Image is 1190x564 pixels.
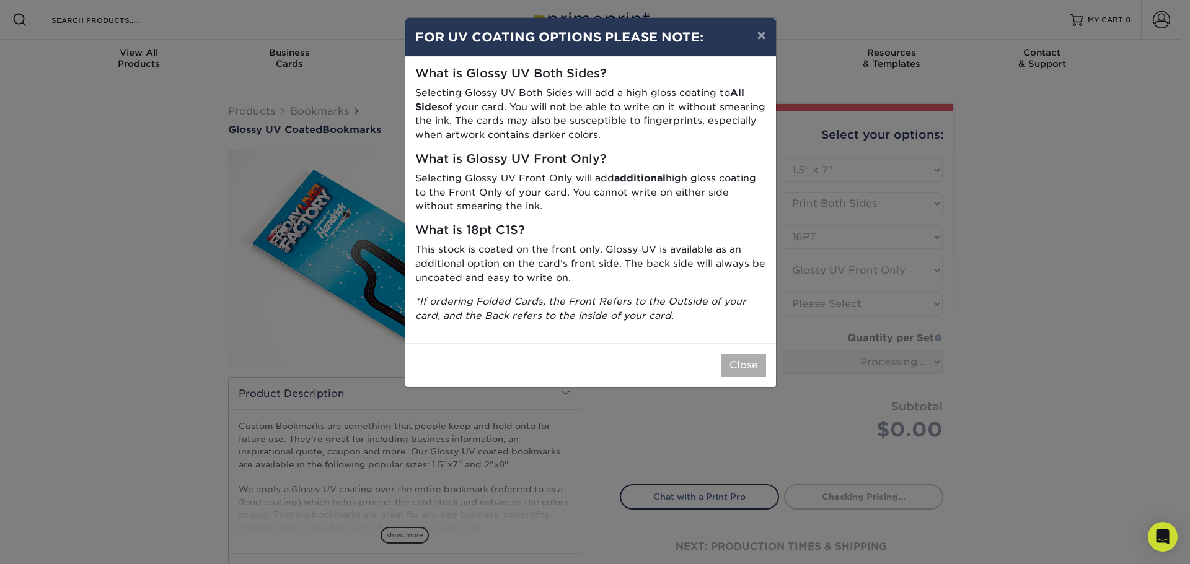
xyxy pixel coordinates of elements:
[1148,522,1178,552] div: Open Intercom Messenger
[415,87,744,113] strong: All Sides
[415,67,766,81] h5: What is Glossy UV Both Sides?
[415,28,766,46] h4: FOR UV COATING OPTIONS PLEASE NOTE:
[415,171,766,214] p: Selecting Glossy UV Front Only will add high gloss coating to the Front Only of your card. You ca...
[415,223,766,238] h5: What is 18pt C1S?
[415,295,746,321] i: *If ordering Folded Cards, the Front Refers to the Outside of your card, and the Back refers to t...
[415,86,766,142] p: Selecting Glossy UV Both Sides will add a high gloss coating to of your card. You will not be abl...
[721,354,766,377] button: Close
[614,172,666,184] strong: additional
[747,18,775,53] button: ×
[415,152,766,167] h5: What is Glossy UV Front Only?
[415,243,766,285] p: This stock is coated on the front only. Glossy UV is available as an additional option on the car...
